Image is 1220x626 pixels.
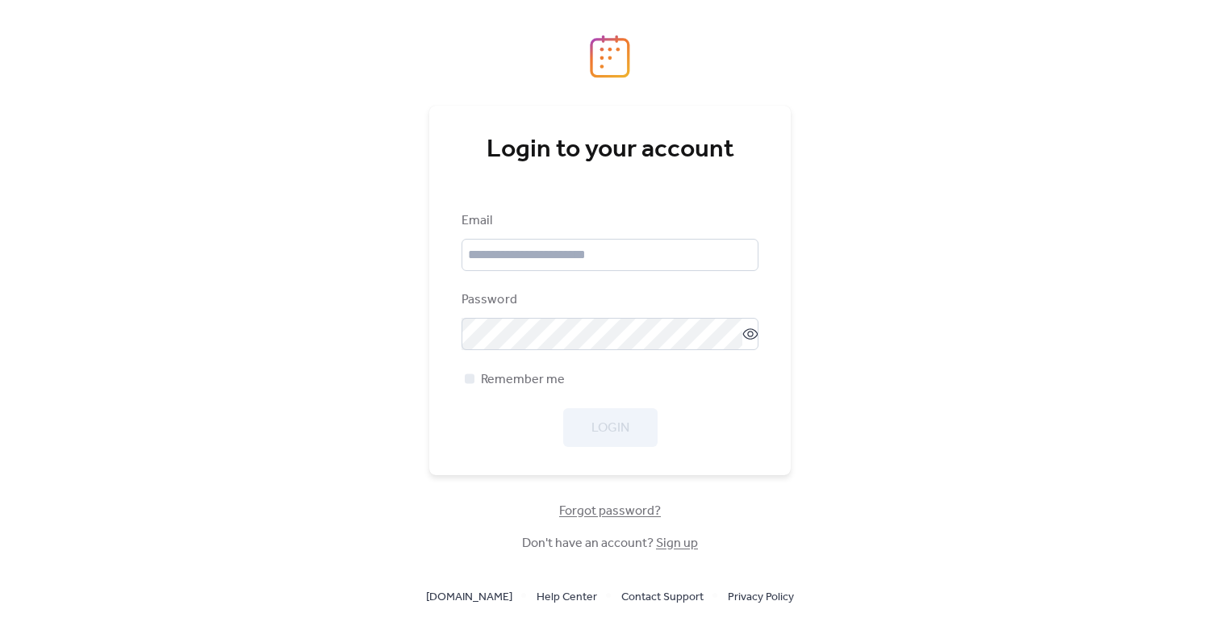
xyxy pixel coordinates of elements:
div: Email [462,211,755,231]
span: Forgot password? [559,502,661,521]
a: Help Center [537,586,597,607]
div: Login to your account [462,134,758,166]
span: Privacy Policy [728,588,794,607]
div: Password [462,290,755,310]
img: logo [590,35,630,78]
a: Privacy Policy [728,586,794,607]
a: Sign up [656,531,698,556]
span: Remember me [481,370,565,390]
span: Help Center [537,588,597,607]
span: Contact Support [621,588,704,607]
a: [DOMAIN_NAME] [426,586,512,607]
span: Don't have an account? [522,534,698,553]
a: Contact Support [621,586,704,607]
span: [DOMAIN_NAME] [426,588,512,607]
a: Forgot password? [559,507,661,515]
